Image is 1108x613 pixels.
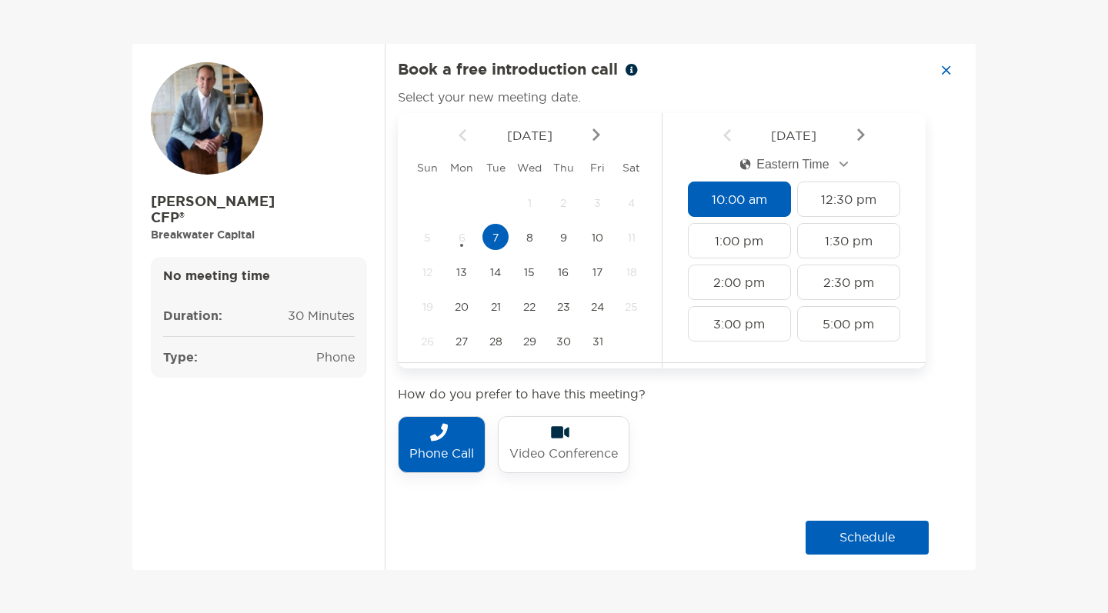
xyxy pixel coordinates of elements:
[857,128,865,142] img: Arrow icon
[739,158,829,172] div: Eastern Time
[516,196,542,210] span: 1
[550,300,576,314] span: 23
[163,308,222,324] b: Duration:
[688,306,791,341] div: 3:00 pm
[516,335,542,348] span: 29
[550,231,576,245] span: 9
[415,300,441,314] span: 19
[797,182,900,217] div: 12:30 pm
[619,231,645,245] span: 11
[288,308,355,323] span: 30 minutes
[585,300,611,314] span: 24
[398,62,638,80] h4: Book a free introduction call
[516,300,542,314] span: 22
[482,335,509,348] span: 28
[151,228,255,242] span: Breakwater Capital
[449,265,475,279] span: 13
[546,161,580,175] div: Thu
[739,158,750,170] img: icon
[316,349,355,365] span: phone
[482,300,509,314] span: 21
[797,265,900,300] div: 2:30 pm
[550,335,576,348] span: 30
[512,161,546,175] div: Wed
[723,128,731,142] img: Arrow icon
[551,423,569,441] img: type-call
[592,128,600,142] img: Arrow icon
[411,161,445,175] div: Sun
[415,335,441,348] span: 26
[619,300,645,314] span: 25
[688,265,791,300] div: 2:00 pm
[459,128,466,142] img: Arrow icon
[415,231,441,245] span: 5
[797,306,900,341] div: 5:00 pm
[449,300,475,314] span: 20
[516,265,542,279] span: 15
[550,265,576,279] span: 16
[839,162,848,167] img: Open dropdown arrow
[415,265,441,279] span: 12
[585,196,611,210] span: 3
[163,269,355,283] h3: No meeting time
[163,349,198,365] b: Type:
[619,265,645,279] span: 18
[726,147,861,182] button: iconEastern Time
[516,231,542,245] span: 8
[151,194,367,210] span: [PERSON_NAME]
[469,128,589,143] span: [DATE]
[550,196,576,210] span: 2
[581,161,615,175] div: Fri
[409,441,474,466] p: Phone Call
[626,64,638,76] img: Schedule information icon
[151,194,367,226] a: [PERSON_NAME]CFP®
[449,335,475,348] span: 27
[585,231,611,245] span: 10
[585,265,611,279] span: 17
[509,441,618,466] p: Video Conference
[445,161,479,175] div: Mon
[619,196,645,210] span: 4
[688,223,791,258] div: 1:00 pm
[806,521,929,555] button: Open schedule modal
[429,423,448,441] img: type-call
[482,231,509,245] span: 7
[734,128,854,143] span: [DATE]
[398,88,581,107] p: Select your new meeting date.
[797,223,900,258] div: 1:30 pm
[479,161,512,175] div: Tue
[398,385,926,404] p: How do you prefer to have this meeting?
[151,210,367,226] span: CFP®
[688,182,791,217] div: 10:00 am
[585,335,611,348] span: 31
[449,231,475,245] span: 6
[615,161,649,175] div: Sat
[482,265,509,279] span: 14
